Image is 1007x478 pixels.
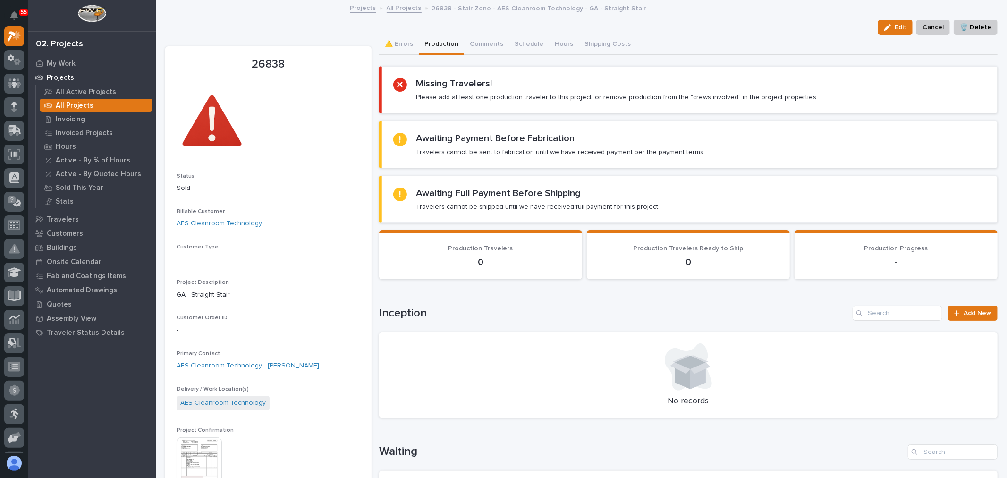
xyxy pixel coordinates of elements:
span: Delivery / Work Location(s) [177,386,249,392]
a: Onsite Calendar [28,255,156,269]
p: GA - Straight Stair [177,290,360,300]
span: Edit [895,23,906,32]
h2: Missing Travelers! [416,78,492,89]
span: Customer Order ID [177,315,228,321]
p: Travelers cannot be sent to fabrication until we have received payment per the payment terms. [416,148,705,156]
button: Cancel [916,20,950,35]
a: All Projects [36,99,156,112]
button: ⚠️ Errors [379,35,419,55]
button: users-avatar [4,453,24,473]
p: Automated Drawings [47,286,117,295]
p: No records [390,396,986,407]
span: Customer Type [177,244,219,250]
button: Edit [878,20,913,35]
a: My Work [28,56,156,70]
a: Hours [36,140,156,153]
button: 🗑️ Delete [954,20,998,35]
p: 0 [598,256,779,268]
a: Traveler Status Details [28,325,156,340]
p: 0 [390,256,571,268]
span: Project Description [177,280,229,285]
h2: Awaiting Payment Before Fabrication [416,133,575,144]
p: Active - By Quoted Hours [56,170,141,179]
a: Projects [350,2,376,13]
a: Fab and Coatings Items [28,269,156,283]
p: Active - By % of Hours [56,156,130,165]
p: Travelers [47,215,79,224]
span: Primary Contact [177,351,220,357]
p: Traveler Status Details [47,329,125,337]
p: Quotes [47,300,72,309]
p: - [177,325,360,335]
p: Buildings [47,244,77,252]
span: Production Progress [864,245,928,252]
span: Cancel [922,22,944,33]
a: Add New [948,306,998,321]
a: Travelers [28,212,156,226]
h1: Waiting [379,445,904,459]
button: Notifications [4,6,24,26]
input: Search [853,306,942,321]
span: Project Confirmation [177,427,234,433]
p: Hours [56,143,76,151]
p: Sold This Year [56,184,103,192]
img: R2zjjiicWDZkR9PF6RmHS61D4EE06ts9WKWLCPOlSY4 [177,87,247,158]
button: Comments [464,35,509,55]
p: Stats [56,197,74,206]
a: Sold This Year [36,181,156,194]
img: Workspace Logo [78,5,106,22]
p: 55 [21,9,27,16]
a: Active - By % of Hours [36,154,156,167]
div: 02. Projects [36,39,83,50]
a: Stats [36,195,156,208]
a: All Active Projects [36,85,156,98]
p: 26838 - Stair Zone - AES Cleanroom Technology - GA - Straight Stair [432,2,646,13]
a: All Projects [387,2,422,13]
p: 26838 [177,58,360,71]
p: - [806,256,986,268]
button: Production [419,35,464,55]
a: AES Cleanroom Technology [180,398,266,408]
p: Assembly View [47,315,96,323]
a: Assembly View [28,311,156,325]
p: Projects [47,74,74,82]
p: Sold [177,183,360,193]
span: Production Travelers [448,245,513,252]
h2: Awaiting Full Payment Before Shipping [416,188,581,199]
button: Schedule [509,35,549,55]
span: Production Travelers Ready to Ship [633,245,743,252]
a: Active - By Quoted Hours [36,167,156,180]
p: All Projects [56,102,93,110]
span: Status [177,173,195,179]
button: Shipping Costs [579,35,636,55]
a: Buildings [28,240,156,255]
p: Fab and Coatings Items [47,272,126,281]
p: Invoicing [56,115,85,124]
a: AES Cleanroom Technology [177,219,262,229]
a: Invoiced Projects [36,126,156,139]
p: Please add at least one production traveler to this project, or remove production from the "crews... [416,93,818,102]
p: Customers [47,230,83,238]
span: Billable Customer [177,209,225,214]
a: AES Cleanroom Technology - [PERSON_NAME] [177,361,319,371]
p: My Work [47,60,76,68]
p: Onsite Calendar [47,258,102,266]
input: Search [908,444,998,460]
a: Automated Drawings [28,283,156,297]
a: Quotes [28,297,156,311]
p: - [177,254,360,264]
p: Travelers cannot be shipped until we have received full payment for this project. [416,203,660,211]
a: Invoicing [36,112,156,126]
h1: Inception [379,307,849,320]
a: Projects [28,70,156,85]
p: Invoiced Projects [56,129,113,137]
button: Hours [549,35,579,55]
a: Customers [28,226,156,240]
p: All Active Projects [56,88,116,96]
span: Add New [964,310,991,316]
span: 🗑️ Delete [960,22,991,33]
div: Notifications55 [12,11,24,26]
